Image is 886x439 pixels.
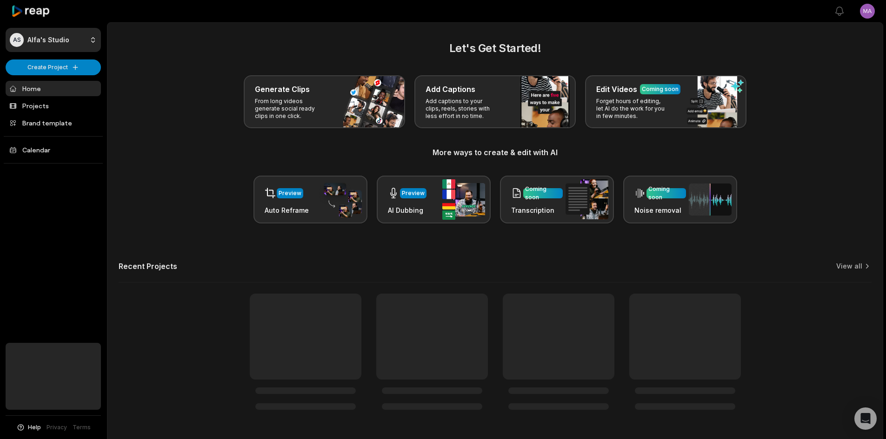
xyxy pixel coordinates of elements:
[596,84,637,95] h3: Edit Videos
[634,205,686,215] h3: Noise removal
[47,423,67,432] a: Privacy
[119,147,872,158] h3: More ways to create & edit with AI
[6,115,101,131] a: Brand template
[119,262,177,271] h2: Recent Projects
[836,262,862,271] a: View all
[402,189,425,197] div: Preview
[426,84,475,95] h3: Add Captions
[6,81,101,96] a: Home
[566,179,608,219] img: transcription.png
[279,189,301,197] div: Preview
[525,185,561,202] div: Coming soon
[511,205,563,215] h3: Transcription
[119,40,872,57] h2: Let's Get Started!
[73,423,91,432] a: Terms
[642,85,679,93] div: Coming soon
[388,205,426,215] h3: AI Dubbing
[265,205,309,215] h3: Auto Reframe
[27,36,69,44] p: Alfa's Studio
[6,142,101,157] a: Calendar
[442,179,485,220] img: ai_dubbing.png
[16,423,41,432] button: Help
[648,185,684,202] div: Coming soon
[10,33,24,47] div: AS
[28,423,41,432] span: Help
[426,98,498,120] p: Add captions to your clips, reels, stories with less effort in no time.
[255,84,310,95] h3: Generate Clips
[596,98,668,120] p: Forget hours of editing, let AI do the work for you in few minutes.
[255,98,327,120] p: From long videos generate social ready clips in one click.
[319,182,362,218] img: auto_reframe.png
[6,98,101,113] a: Projects
[854,407,877,430] div: Open Intercom Messenger
[689,183,732,216] img: noise_removal.png
[6,59,101,75] button: Create Project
